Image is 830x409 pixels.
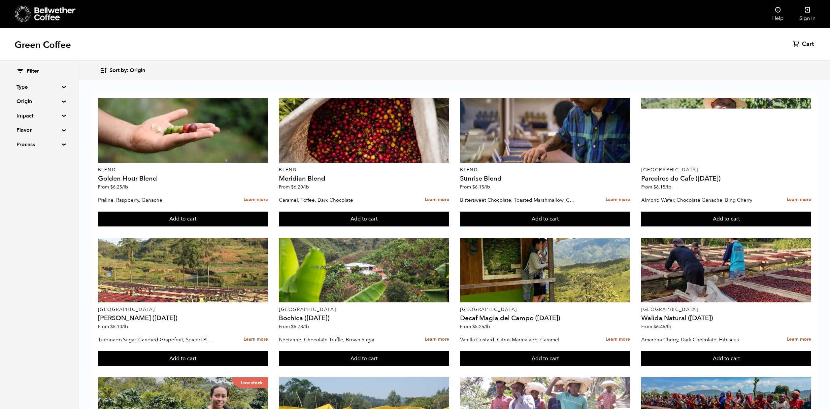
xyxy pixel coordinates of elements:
[291,184,294,190] span: $
[279,175,449,182] h4: Meridian Blend
[460,195,576,205] p: Bittersweet Chocolate, Toasted Marshmallow, Candied Orange, Praline
[303,184,309,190] span: /lb
[110,67,145,74] span: Sort by: Origin
[17,83,62,91] summary: Type
[802,40,814,48] span: Cart
[641,175,811,182] h4: Parceiros do Cafe ([DATE])
[98,351,268,366] button: Add to cart
[460,175,630,182] h4: Sunrise Blend
[279,184,309,190] span: From
[641,324,671,330] span: From
[110,184,128,190] bdi: 6.25
[110,324,113,330] span: $
[472,324,490,330] bdi: 5.25
[653,184,671,190] bdi: 6.15
[460,315,630,322] h4: Decaf Magia del Campo ([DATE])
[98,168,268,172] p: Blend
[15,39,71,51] h1: Green Coffee
[279,195,394,205] p: Caramel, Toffee, Dark Chocolate
[279,315,449,322] h4: Bochica ([DATE])
[641,168,811,172] p: [GEOGRAPHIC_DATA]
[460,212,630,227] button: Add to cart
[460,184,490,190] span: From
[17,97,62,105] summary: Origin
[641,195,757,205] p: Almond Wafer, Chocolate Ganache, Bing Cherry
[460,351,630,366] button: Add to cart
[279,212,449,227] button: Add to cart
[98,315,268,322] h4: [PERSON_NAME] ([DATE])
[244,193,268,207] a: Learn more
[291,184,309,190] bdi: 6.20
[425,193,449,207] a: Learn more
[460,335,576,345] p: Vanilla Custard, Citrus Marmalade, Caramel
[279,335,394,345] p: Nectarine, Chocolate Truffle, Brown Sugar
[279,168,449,172] p: Blend
[653,324,671,330] bdi: 6.45
[641,335,757,345] p: Amarena Cherry, Dark Chocolate, Hibiscus
[122,184,128,190] span: /lb
[98,335,214,345] p: Turbinado Sugar, Candied Grapefruit, Spiced Plum
[98,212,268,227] button: Add to cart
[98,307,268,312] p: [GEOGRAPHIC_DATA]
[472,324,475,330] span: $
[279,307,449,312] p: [GEOGRAPHIC_DATA]
[98,195,214,205] p: Praline, Raspberry, Ganache
[653,324,656,330] span: $
[460,307,630,312] p: [GEOGRAPHIC_DATA]
[17,112,62,120] summary: Impact
[641,351,811,366] button: Add to cart
[787,332,811,347] a: Learn more
[641,184,671,190] span: From
[641,307,811,312] p: [GEOGRAPHIC_DATA]
[665,184,671,190] span: /lb
[244,332,268,347] a: Learn more
[232,377,268,388] p: Low stock
[98,324,128,330] span: From
[279,351,449,366] button: Add to cart
[279,324,309,330] span: From
[665,324,671,330] span: /lb
[303,324,309,330] span: /lb
[425,332,449,347] a: Learn more
[460,168,630,172] p: Blend
[472,184,490,190] bdi: 6.15
[606,193,630,207] a: Learn more
[472,184,475,190] span: $
[484,324,490,330] span: /lb
[787,193,811,207] a: Learn more
[100,63,145,78] button: Sort by: Origin
[641,212,811,227] button: Add to cart
[460,324,490,330] span: From
[122,324,128,330] span: /lb
[484,184,490,190] span: /lb
[110,324,128,330] bdi: 5.10
[793,40,815,48] a: Cart
[98,184,128,190] span: From
[291,324,294,330] span: $
[291,324,309,330] bdi: 5.78
[110,184,113,190] span: $
[606,332,630,347] a: Learn more
[17,126,62,134] summary: Flavor
[27,68,39,75] span: Filter
[98,175,268,182] h4: Golden Hour Blend
[641,315,811,322] h4: Walida Natural ([DATE])
[17,141,62,149] summary: Process
[653,184,656,190] span: $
